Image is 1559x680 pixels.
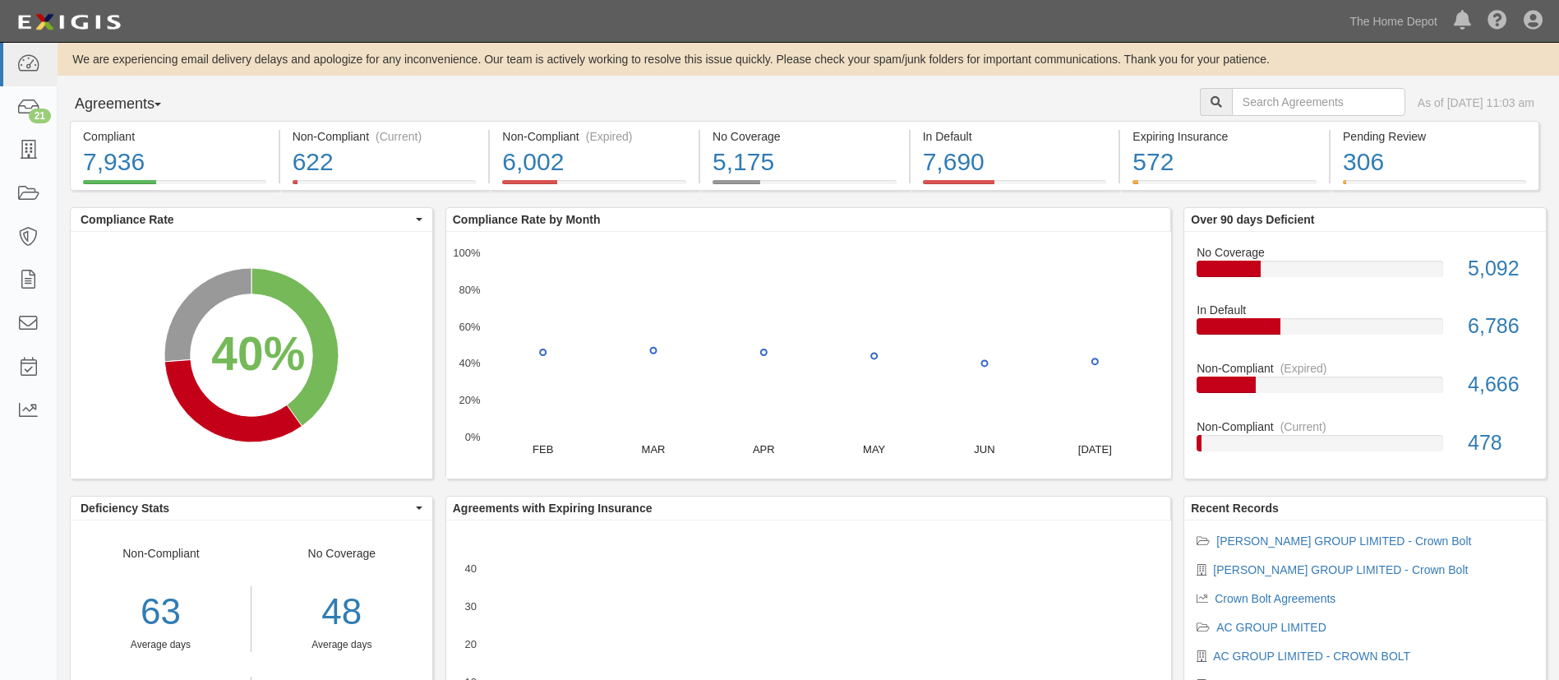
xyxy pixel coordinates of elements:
[71,497,432,520] button: Deficiency Stats
[1455,254,1546,284] div: 5,092
[1197,360,1534,419] a: Non-Compliant(Expired)4,666
[211,321,305,387] div: 40%
[490,180,699,193] a: Non-Compliant(Expired)6,002
[1184,244,1546,261] div: No Coverage
[293,145,477,180] div: 622
[1418,95,1534,111] div: As of [DATE] 11:03 am
[1455,312,1546,341] div: 6,786
[1331,180,1539,193] a: Pending Review306
[1341,5,1446,38] a: The Home Depot
[464,431,480,443] text: 0%
[29,109,51,123] div: 21
[280,180,489,193] a: Non-Compliant(Current)622
[1232,88,1405,116] input: Search Agreements
[533,443,553,456] text: FEB
[1343,145,1526,180] div: 306
[459,320,480,332] text: 60%
[464,638,476,650] text: 20
[264,586,420,638] div: 48
[264,638,420,652] div: Average days
[753,443,775,456] text: APR
[459,394,480,406] text: 20%
[1488,12,1507,31] i: Help Center - Complianz
[81,211,412,228] span: Compliance Rate
[974,443,994,456] text: JUN
[641,443,665,456] text: MAR
[1280,360,1327,377] div: (Expired)
[1455,428,1546,458] div: 478
[1215,592,1335,605] a: Crown Bolt Agreements
[1184,302,1546,318] div: In Default
[83,128,266,145] div: Compliant
[502,128,686,145] div: Non-Compliant (Expired)
[1191,213,1314,226] b: Over 90 days Deficient
[1197,419,1534,465] a: Non-Compliant(Current)478
[293,128,477,145] div: Non-Compliant (Current)
[911,180,1119,193] a: In Default7,690
[464,562,476,575] text: 40
[713,128,897,145] div: No Coverage
[83,145,266,180] div: 7,936
[453,247,481,259] text: 100%
[70,88,193,121] button: Agreements
[58,51,1559,67] div: We are experiencing email delivery delays and apologize for any inconvenience. Our team is active...
[1184,360,1546,377] div: Non-Compliant
[1197,302,1534,360] a: In Default6,786
[71,638,251,652] div: Average days
[1280,419,1326,435] div: (Current)
[376,128,422,145] div: (Current)
[453,213,601,226] b: Compliance Rate by Month
[1120,180,1329,193] a: Expiring Insurance572
[12,7,126,37] img: logo-5460c22ac91f19d4615b14bd174203de0afe785f0fc80cf4dbbc73dc1793850b.png
[1343,128,1526,145] div: Pending Review
[446,232,1171,479] svg: A chart.
[586,128,633,145] div: (Expired)
[713,145,897,180] div: 5,175
[81,500,412,516] span: Deficiency Stats
[71,586,251,638] div: 63
[1213,563,1468,576] a: [PERSON_NAME] GROUP LIMITED - Crown Bolt
[1455,370,1546,400] div: 4,666
[1213,650,1410,663] a: AC GROUP LIMITED - CROWN BOLT
[1197,244,1534,303] a: No Coverage5,092
[1216,534,1471,548] a: [PERSON_NAME] GROUP LIMITED - Crown Bolt
[700,180,909,193] a: No Coverage5,175
[70,180,279,193] a: Compliant7,936
[1191,502,1279,515] b: Recent Records
[71,208,432,231] button: Compliance Rate
[502,145,686,180] div: 6,002
[863,443,886,456] text: MAY
[464,600,476,613] text: 30
[459,357,480,369] text: 40%
[1132,145,1317,180] div: 572
[459,284,480,296] text: 80%
[923,128,1107,145] div: In Default
[1078,443,1112,456] text: [DATE]
[1132,128,1317,145] div: Expiring Insurance
[923,145,1107,180] div: 7,690
[453,502,653,515] b: Agreements with Expiring Insurance
[71,232,432,479] svg: A chart.
[1216,621,1326,634] a: AC GROUP LIMITED
[1184,419,1546,435] div: Non-Compliant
